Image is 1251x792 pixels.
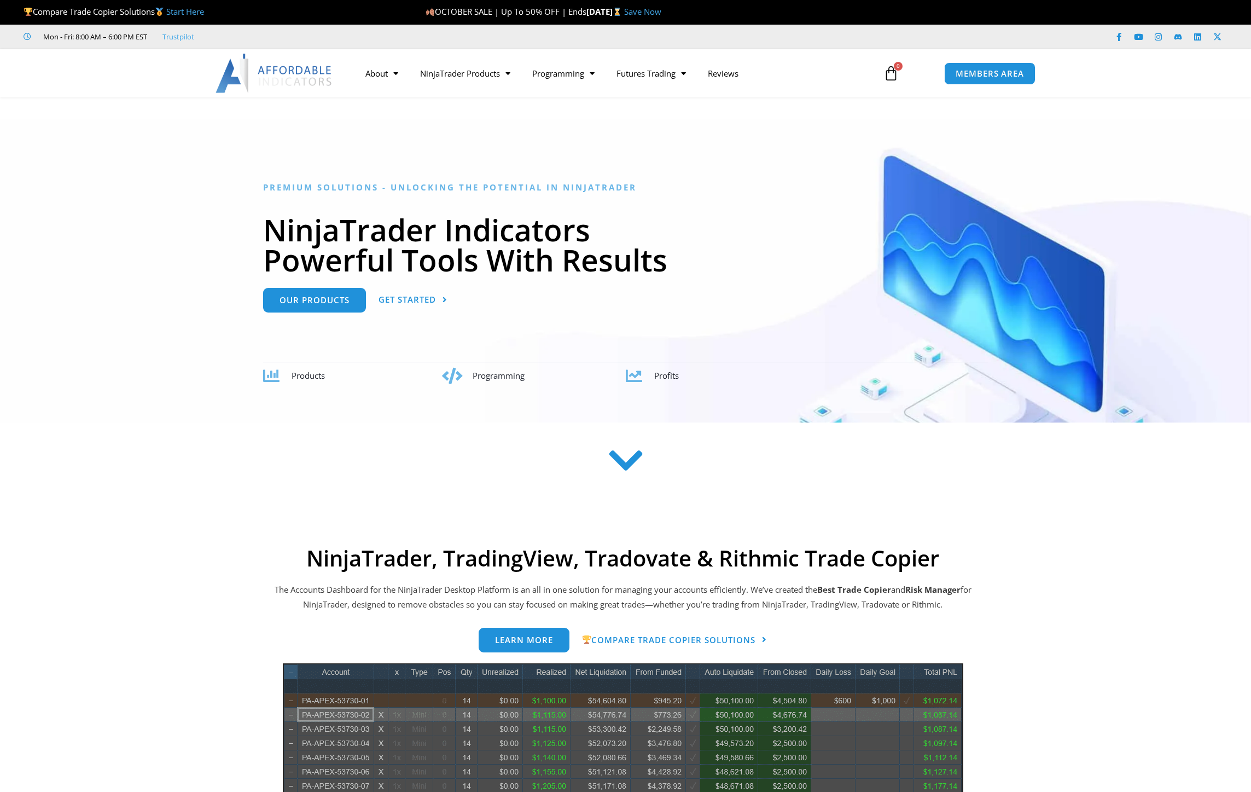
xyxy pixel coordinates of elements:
[473,370,525,381] span: Programming
[379,288,447,313] a: Get Started
[273,545,973,571] h2: NinjaTrader, TradingView, Tradovate & Rithmic Trade Copier
[495,636,553,644] span: Learn more
[379,296,436,304] span: Get Started
[426,6,586,17] span: OCTOBER SALE | Up To 50% OFF | Ends
[624,6,661,17] a: Save Now
[292,370,325,381] span: Products
[263,288,366,313] a: Our Products
[944,62,1035,85] a: MEMBERS AREA
[894,62,903,71] span: 0
[479,628,569,652] a: Learn more
[263,215,988,275] h1: NinjaTrader Indicators Powerful Tools With Results
[409,61,521,86] a: NinjaTrader Products
[582,628,767,653] a: 🏆Compare Trade Copier Solutions
[273,582,973,613] p: The Accounts Dashboard for the NinjaTrader Desktop Platform is an all in one solution for managin...
[582,635,755,644] span: Compare Trade Copier Solutions
[426,8,434,16] img: 🍂
[162,30,194,43] a: Trustpilot
[280,296,350,304] span: Our Products
[155,8,164,16] img: 🥇
[613,8,621,16] img: ⌛
[24,8,32,16] img: 🏆
[867,57,915,89] a: 0
[263,182,988,193] h6: Premium Solutions - Unlocking the Potential in NinjaTrader
[606,61,697,86] a: Futures Trading
[354,61,409,86] a: About
[956,70,1024,78] span: MEMBERS AREA
[521,61,606,86] a: Programming
[697,61,749,86] a: Reviews
[166,6,204,17] a: Start Here
[583,635,591,644] img: 🏆
[24,6,204,17] span: Compare Trade Copier Solutions
[817,584,891,595] b: Best Trade Copier
[905,584,961,595] strong: Risk Manager
[654,370,679,381] span: Profits
[40,30,147,43] span: Mon - Fri: 8:00 AM – 6:00 PM EST
[354,61,871,86] nav: Menu
[586,6,624,17] strong: [DATE]
[216,54,333,93] img: LogoAI | Affordable Indicators – NinjaTrader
